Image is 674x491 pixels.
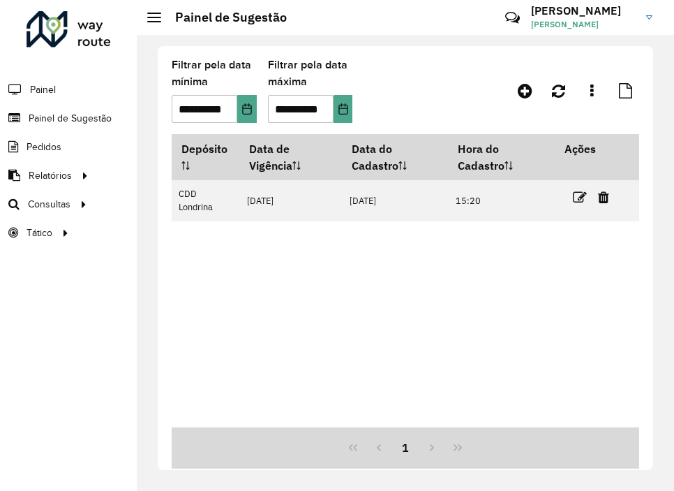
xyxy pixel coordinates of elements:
[268,57,353,90] label: Filtrar pela data máxima
[343,180,449,221] td: [DATE]
[555,134,638,163] th: Ações
[161,10,287,25] h2: Painel de Sugestão
[27,140,61,154] span: Pedidos
[497,3,527,33] a: Contato Rápido
[239,134,343,180] th: Data de Vigência
[172,134,239,180] th: Depósito
[29,111,112,126] span: Painel de Sugestão
[343,134,449,180] th: Data do Cadastro
[392,434,419,461] button: 1
[449,180,555,221] td: 15:20
[30,82,56,97] span: Painel
[172,180,239,221] td: CDD Londrina
[334,95,353,123] button: Choose Date
[449,134,555,180] th: Hora do Cadastro
[531,4,636,17] h3: [PERSON_NAME]
[573,188,587,207] a: Editar
[27,226,52,240] span: Tático
[598,188,609,207] a: Excluir
[531,18,636,31] span: [PERSON_NAME]
[237,95,257,123] button: Choose Date
[29,168,72,183] span: Relatórios
[172,57,257,90] label: Filtrar pela data mínima
[239,180,343,221] td: [DATE]
[28,197,70,212] span: Consultas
